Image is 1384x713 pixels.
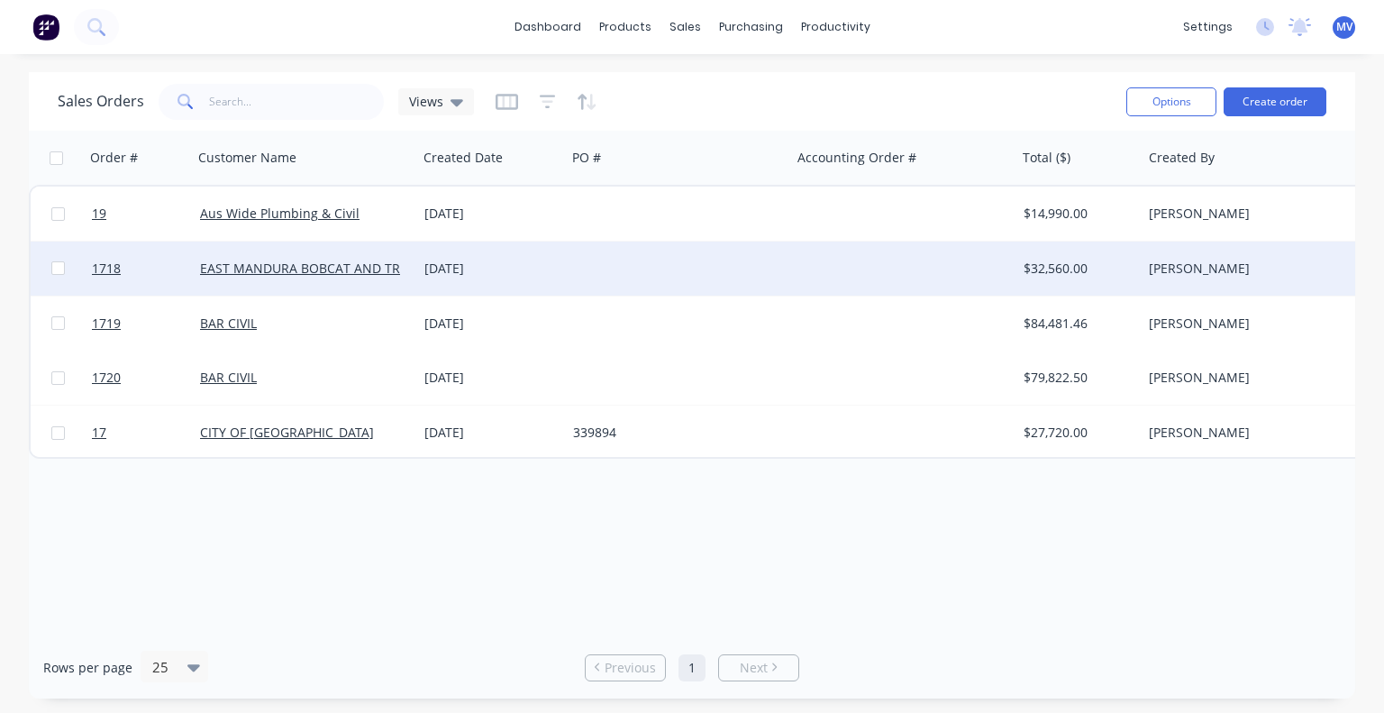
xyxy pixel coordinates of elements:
div: [DATE] [424,260,559,278]
div: [DATE] [424,205,559,223]
div: 339894 [573,424,773,442]
span: 1718 [92,260,121,278]
div: Total ($) [1023,149,1070,167]
a: BAR CIVIL [200,369,257,386]
h1: Sales Orders [58,93,144,110]
div: Accounting Order # [797,149,916,167]
div: [PERSON_NAME] [1149,260,1349,278]
a: Aus Wide Plumbing & Civil [200,205,360,222]
div: $84,481.46 [1024,315,1130,333]
a: Previous page [586,659,665,677]
div: $79,822.50 [1024,369,1130,387]
a: Next page [719,659,798,677]
div: [DATE] [424,424,559,442]
button: Options [1126,87,1216,116]
div: Created Date [423,149,503,167]
span: Previous [605,659,656,677]
a: EAST MANDURA BOBCAT AND TRUCK HIRE [200,260,457,277]
div: Created By [1149,149,1215,167]
a: BAR CIVIL [200,315,257,332]
ul: Pagination [578,654,806,681]
span: Views [409,92,443,111]
div: [PERSON_NAME] [1149,315,1349,333]
span: 19 [92,205,106,223]
span: 17 [92,424,106,442]
img: Factory [32,14,59,41]
div: settings [1174,14,1242,41]
span: 1720 [92,369,121,387]
span: MV [1336,19,1352,35]
a: 1719 [92,297,200,351]
input: Search... [209,84,385,120]
div: products [590,14,660,41]
a: dashboard [505,14,590,41]
div: Customer Name [198,149,296,167]
div: [DATE] [424,369,559,387]
div: [PERSON_NAME] [1149,369,1349,387]
div: purchasing [710,14,792,41]
div: [PERSON_NAME] [1149,205,1349,223]
span: 1719 [92,315,121,333]
div: [DATE] [424,315,559,333]
div: Order # [90,149,138,167]
a: Page 1 is your current page [678,654,706,681]
div: productivity [792,14,879,41]
div: $14,990.00 [1024,205,1130,223]
button: Create order [1224,87,1326,116]
div: $27,720.00 [1024,424,1130,442]
a: 1718 [92,242,200,296]
span: Next [740,659,768,677]
a: 17 [92,406,200,460]
div: PO # [572,149,601,167]
a: CITY OF [GEOGRAPHIC_DATA] [200,424,374,441]
span: Rows per page [43,659,132,677]
div: [PERSON_NAME] [1149,424,1349,442]
a: 1720 [92,351,200,405]
a: 19 [92,187,200,241]
div: sales [660,14,710,41]
div: $32,560.00 [1024,260,1130,278]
